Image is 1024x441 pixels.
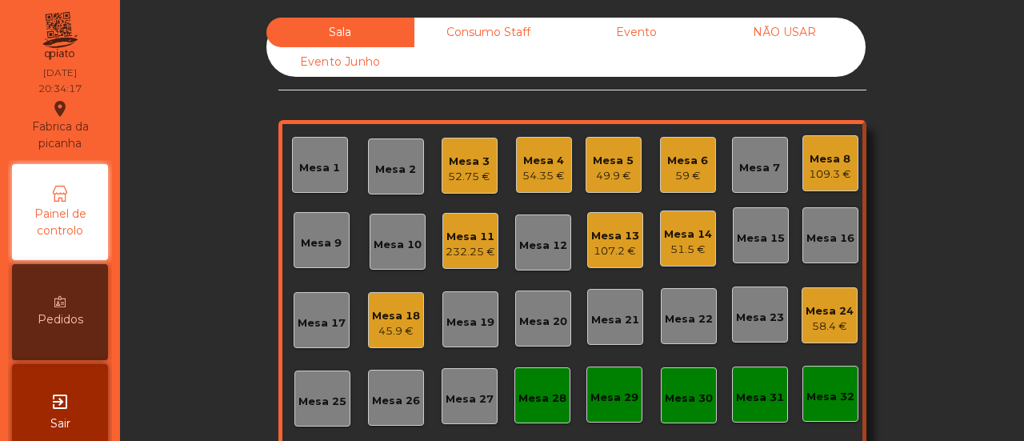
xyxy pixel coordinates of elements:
[806,319,854,335] div: 58.4 €
[518,391,566,407] div: Mesa 28
[374,237,422,253] div: Mesa 10
[522,168,565,184] div: 54.35 €
[50,99,70,118] i: location_on
[667,168,708,184] div: 59 €
[665,311,713,327] div: Mesa 22
[266,18,414,47] div: Sala
[806,231,854,247] div: Mesa 16
[736,310,784,326] div: Mesa 23
[38,311,83,328] span: Pedidos
[519,314,567,330] div: Mesa 20
[448,169,490,185] div: 52.75 €
[665,391,713,407] div: Mesa 30
[590,390,638,406] div: Mesa 29
[736,390,784,406] div: Mesa 31
[448,154,490,170] div: Mesa 3
[739,160,780,176] div: Mesa 7
[667,153,708,169] div: Mesa 6
[446,229,495,245] div: Mesa 11
[809,151,851,167] div: Mesa 8
[16,206,104,239] span: Painel de controlo
[301,235,342,251] div: Mesa 9
[43,66,77,80] div: [DATE]
[710,18,858,47] div: NÃO USAR
[591,228,639,244] div: Mesa 13
[414,18,562,47] div: Consumo Staff
[664,227,712,243] div: Mesa 14
[446,315,494,331] div: Mesa 19
[562,18,710,47] div: Evento
[299,160,340,176] div: Mesa 1
[372,323,420,339] div: 45.9 €
[298,315,346,331] div: Mesa 17
[809,166,851,182] div: 109.3 €
[446,244,495,260] div: 232.25 €
[38,82,82,96] div: 20:34:17
[664,242,712,258] div: 51.5 €
[519,238,567,254] div: Mesa 12
[40,8,79,64] img: qpiato
[266,47,414,77] div: Evento Junho
[13,99,107,152] div: Fabrica da picanha
[446,391,494,407] div: Mesa 27
[372,308,420,324] div: Mesa 18
[375,162,416,178] div: Mesa 2
[591,312,639,328] div: Mesa 21
[522,153,565,169] div: Mesa 4
[50,392,70,411] i: exit_to_app
[298,394,346,410] div: Mesa 25
[593,168,634,184] div: 49.9 €
[806,303,854,319] div: Mesa 24
[50,415,70,432] span: Sair
[593,153,634,169] div: Mesa 5
[737,231,785,247] div: Mesa 15
[591,243,639,259] div: 107.2 €
[806,389,854,405] div: Mesa 32
[372,393,420,409] div: Mesa 26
